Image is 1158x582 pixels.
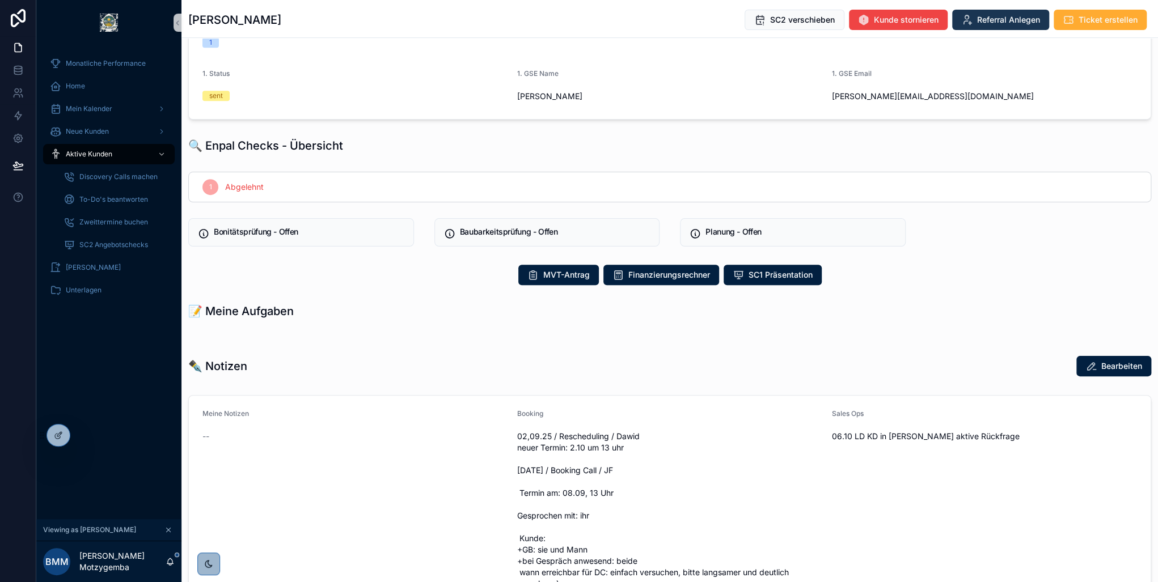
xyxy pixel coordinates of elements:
span: [PERSON_NAME][EMAIL_ADDRESS][DOMAIN_NAME] [831,91,1137,102]
span: Viewing as [PERSON_NAME] [43,525,136,534]
div: 1 [209,37,212,48]
p: [PERSON_NAME] Motzygemba [79,550,166,573]
button: SC2 verschieben [745,10,844,30]
a: SC2 Angebotschecks [57,235,175,255]
span: Zweittermine buchen [79,218,148,227]
div: sent [209,91,223,101]
span: Aktive Kunden [66,150,112,159]
span: 06.10 LD KD in [PERSON_NAME] aktive Rückfrage [831,431,1137,442]
span: [PERSON_NAME] [517,91,823,102]
a: Monatliche Performance [43,53,175,74]
h5: Baubarkeitsprüfung - Offen [460,228,650,236]
h1: [PERSON_NAME] [188,12,281,28]
button: Ticket erstellen [1054,10,1147,30]
span: -- [202,431,209,442]
span: Kunde stornieren [874,14,939,26]
h5: Planung - Offen [705,228,896,236]
span: Monatliche Performance [66,59,146,68]
button: Bearbeiten [1076,356,1151,376]
a: Home [43,76,175,96]
button: MVT-Antrag [518,265,599,285]
a: Zweittermine buchen [57,212,175,232]
span: 1. GSE Name [517,69,559,78]
span: Finanzierungsrechner [628,269,710,281]
h1: 📝 Meine Aufgaben [188,303,294,319]
span: SC2 Angebotschecks [79,240,148,249]
img: App logo [100,14,118,32]
a: Unterlagen [43,280,175,300]
a: To-Do's beantworten [57,189,175,210]
span: MVT-Antrag [543,269,590,281]
a: Mein Kalender [43,99,175,119]
button: Finanzierungsrechner [603,265,719,285]
span: Referral Anlegen [977,14,1040,26]
button: Kunde stornieren [849,10,948,30]
button: SC1 Präsentation [724,265,822,285]
span: Mein Kalender [66,104,112,113]
a: Neue Kunden [43,121,175,142]
span: Unterlagen [66,286,102,295]
span: To-Do's beantworten [79,195,148,204]
span: BMM [45,555,69,568]
h5: Bonitätsprüfung - Offen [214,228,404,236]
span: Home [66,82,85,91]
a: Discovery Calls machen [57,167,175,187]
span: [PERSON_NAME] [66,263,121,272]
span: SC1 Präsentation [749,269,813,281]
span: 1. GSE Email [831,69,871,78]
span: Abgelehnt [225,181,264,193]
span: Discovery Calls machen [79,172,158,181]
span: SC2 verschieben [770,14,835,26]
span: Booking [517,409,543,418]
div: scrollable content [36,45,181,315]
a: [PERSON_NAME] [43,257,175,278]
span: Meine Notizen [202,409,249,418]
span: Bearbeiten [1101,360,1142,372]
span: 1. Status [202,69,230,78]
span: Ticket erstellen [1079,14,1138,26]
h1: 🔍 Enpal Checks - Übersicht [188,138,343,154]
button: Referral Anlegen [952,10,1049,30]
h1: ✒️ Notizen [188,358,247,374]
a: Aktive Kunden [43,144,175,164]
span: Sales Ops [831,409,863,418]
span: 1 [209,182,212,192]
span: Neue Kunden [66,127,109,136]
